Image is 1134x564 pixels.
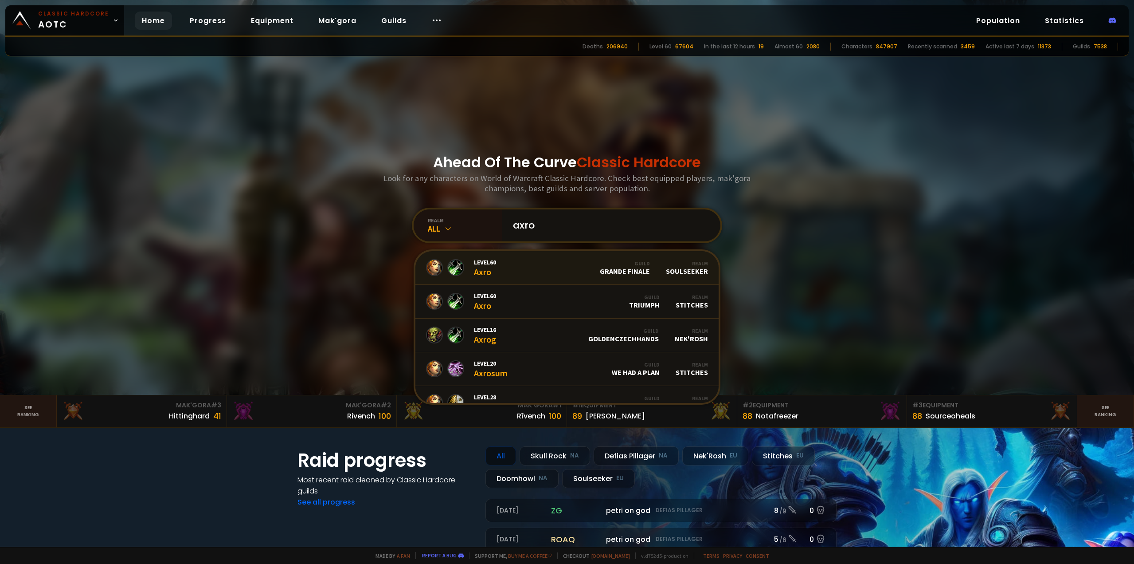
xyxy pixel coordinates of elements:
h1: Ahead Of The Curve [433,152,701,173]
div: Guild [612,361,660,368]
div: Hittinghard [169,410,210,422]
a: [DATE]zgpetri on godDefias Pillager8 /90 [485,499,837,522]
div: Guild [588,327,659,334]
div: Doomhowl [485,469,559,488]
small: NA [659,451,668,460]
a: Consent [746,552,769,559]
div: Mak'Gora [62,401,221,410]
div: realm [428,217,502,224]
a: Progress [183,12,233,30]
div: Level 60 [649,43,672,51]
a: See all progress [297,497,355,507]
div: Realm [666,260,708,267]
a: Statistics [1038,12,1091,30]
div: Soulseeker [562,469,635,488]
a: #2Equipment88Notafreezer [737,395,907,427]
div: Guild [629,294,660,300]
div: Equipment [912,401,1071,410]
span: # 2 [381,401,391,410]
a: Level28AxrohealGuildWe Had a PlanRealmStitches [415,386,719,420]
a: Mak'Gora#2Rivench100 [227,395,397,427]
h4: Most recent raid cleaned by Classic Hardcore guilds [297,474,475,497]
div: Characters [841,43,872,51]
div: In the last 12 hours [704,43,755,51]
div: Stitches [752,446,815,465]
span: Level 16 [474,326,496,334]
div: Defias Pillager [594,446,679,465]
a: Privacy [723,552,742,559]
div: Guild [612,395,660,402]
a: Classic HardcoreAOTC [5,5,124,35]
input: Search a character... [508,209,710,241]
div: Mak'Gora [232,401,391,410]
div: Guilds [1073,43,1090,51]
div: 41 [213,410,221,422]
span: v. d752d5 - production [635,552,688,559]
a: Level60AxroGuildTriumphRealmStitches [415,285,719,319]
small: NA [570,451,579,460]
div: We Had a Plan [612,361,660,377]
a: Level20AxrosumGuildWe Had a PlanRealmStitches [415,352,719,386]
small: EU [730,451,737,460]
div: Active last 7 days [985,43,1034,51]
a: Home [135,12,172,30]
div: All [485,446,516,465]
span: Classic Hardcore [577,152,701,172]
div: Rîvench [517,410,545,422]
div: Deaths [583,43,603,51]
div: 2080 [806,43,820,51]
a: Mak'gora [311,12,364,30]
span: # 2 [743,401,753,410]
a: Guilds [374,12,414,30]
div: 88 [912,410,922,422]
h3: Look for any characters on World of Warcraft Classic Hardcore. Check best equipped players, mak'g... [380,173,754,193]
a: Mak'Gora#3Hittinghard41 [57,395,227,427]
div: Guild [600,260,650,267]
div: Realm [675,327,708,334]
small: EU [616,474,624,483]
a: Population [969,12,1027,30]
div: Rivench [347,410,375,422]
div: Stitches [676,361,708,377]
a: Equipment [244,12,301,30]
a: Seeranking [1077,395,1134,427]
a: Report a bug [422,552,457,559]
div: 206940 [606,43,628,51]
div: Stitches [676,395,708,410]
div: Nek'Rosh [682,446,748,465]
small: Classic Hardcore [38,10,109,18]
div: Realm [676,361,708,368]
small: EU [796,451,804,460]
div: Realm [676,294,708,300]
a: Buy me a coffee [508,552,552,559]
div: Axroheal [474,393,507,412]
span: Level 28 [474,393,507,401]
div: Nek'Rosh [675,327,708,343]
div: Triumph [629,294,660,309]
div: Realm [676,395,708,402]
span: # 1 [572,401,581,410]
div: [PERSON_NAME] [586,410,645,422]
div: Stitches [676,294,708,309]
a: Mak'Gora#1Rîvench100 [397,395,567,427]
div: Notafreezer [756,410,798,422]
div: 847907 [876,43,897,51]
div: Equipment [572,401,731,410]
div: We Had a Plan [612,395,660,410]
a: #1Equipment89[PERSON_NAME] [567,395,737,427]
a: Level60AxroGuildGrande FinaleRealmSoulseeker [415,251,719,285]
div: Sourceoheals [926,410,975,422]
div: Skull Rock [520,446,590,465]
div: Axro [474,258,496,277]
span: Made by [370,552,410,559]
div: 100 [549,410,561,422]
div: 67604 [675,43,693,51]
div: Recently scanned [908,43,957,51]
span: Support me, [469,552,552,559]
div: Axrog [474,326,496,345]
div: 7538 [1094,43,1107,51]
span: Level 20 [474,359,508,367]
a: #3Equipment88Sourceoheals [907,395,1077,427]
div: All [428,224,502,234]
div: 100 [379,410,391,422]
